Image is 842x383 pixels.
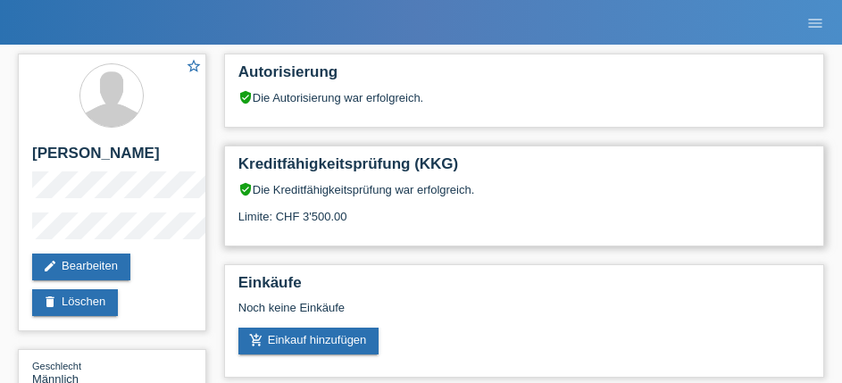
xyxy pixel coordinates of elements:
[238,90,253,104] i: verified_user
[238,328,379,354] a: add_shopping_cartEinkauf hinzufügen
[43,259,57,273] i: edit
[32,254,130,280] a: editBearbeiten
[186,58,202,74] i: star_border
[238,182,810,237] div: Die Kreditfähigkeitsprüfung war erfolgreich. Limite: CHF 3'500.00
[186,58,202,77] a: star_border
[806,14,824,32] i: menu
[238,301,810,328] div: Noch keine Einkäufe
[32,289,118,316] a: deleteLöschen
[238,63,810,90] h2: Autorisierung
[32,145,192,171] h2: [PERSON_NAME]
[43,295,57,309] i: delete
[249,333,263,347] i: add_shopping_cart
[32,361,81,371] span: Geschlecht
[238,90,810,104] div: Die Autorisierung war erfolgreich.
[238,182,253,196] i: verified_user
[238,155,810,182] h2: Kreditfähigkeitsprüfung (KKG)
[238,274,810,301] h2: Einkäufe
[797,17,833,28] a: menu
